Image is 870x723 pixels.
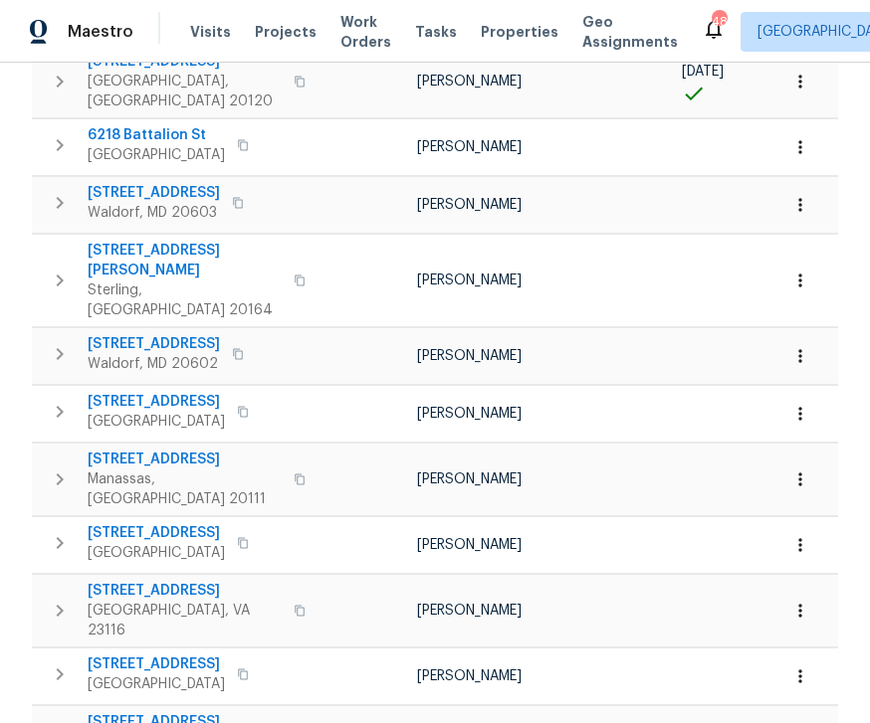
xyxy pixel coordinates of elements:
span: Sterling, [GEOGRAPHIC_DATA] 20164 [88,280,282,320]
span: [PERSON_NAME] [417,669,522,683]
span: [PERSON_NAME] [417,349,522,363]
span: [STREET_ADDRESS] [88,581,282,601]
span: Geo Assignments [582,12,678,52]
span: [STREET_ADDRESS] [88,334,220,354]
span: [STREET_ADDRESS] [88,523,225,543]
span: [STREET_ADDRESS] [88,183,220,203]
span: [STREET_ADDRESS] [88,654,225,674]
span: [GEOGRAPHIC_DATA], VA 23116 [88,601,282,640]
span: [DATE] [682,65,724,79]
span: [PERSON_NAME] [417,407,522,421]
div: 48 [712,12,726,32]
span: Maestro [68,22,133,42]
span: [GEOGRAPHIC_DATA] [88,412,225,432]
span: [PERSON_NAME] [417,75,522,89]
span: Waldorf, MD 20602 [88,354,220,374]
span: Work Orders [340,12,391,52]
span: 6218 Battalion St [88,125,225,145]
span: Manassas, [GEOGRAPHIC_DATA] 20111 [88,469,282,509]
span: [PERSON_NAME] [417,538,522,552]
span: [STREET_ADDRESS] [88,392,225,412]
span: [PERSON_NAME] [417,198,522,212]
span: [PERSON_NAME] [417,140,522,154]
span: Tasks [415,25,457,39]
span: [PERSON_NAME] [417,273,522,287]
span: Properties [481,22,558,42]
span: [GEOGRAPHIC_DATA], [GEOGRAPHIC_DATA] 20120 [88,72,282,111]
span: [STREET_ADDRESS] [88,450,282,469]
span: Waldorf, MD 20603 [88,203,220,223]
span: [GEOGRAPHIC_DATA] [88,543,225,563]
span: [STREET_ADDRESS][PERSON_NAME] [88,241,282,280]
span: Projects [255,22,317,42]
span: [PERSON_NAME] [417,472,522,486]
span: [PERSON_NAME] [417,604,522,618]
span: [GEOGRAPHIC_DATA] [88,674,225,694]
span: Visits [190,22,231,42]
span: [GEOGRAPHIC_DATA] [88,145,225,165]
